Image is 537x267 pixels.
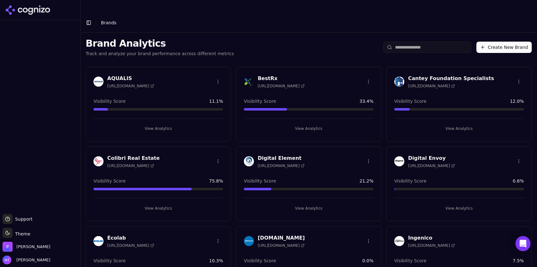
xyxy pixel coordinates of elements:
h3: Cantey Foundation Specialists [408,75,494,82]
span: [URL][DOMAIN_NAME] [258,163,305,168]
span: [URL][DOMAIN_NAME] [107,84,154,89]
img: GeniusQ.io [244,236,254,246]
span: Brands [101,20,116,25]
button: View Analytics [244,203,374,213]
span: Visibility Score [244,98,276,104]
span: Support [13,216,32,222]
h1: Brand Analytics [86,38,234,49]
h3: Ingenico [408,234,455,242]
button: Open user button [3,256,50,264]
span: [URL][DOMAIN_NAME] [107,243,154,248]
span: 12.0 % [510,98,524,104]
img: Perrill [3,242,13,252]
span: Visibility Score [394,258,427,264]
h3: Ecolab [107,234,154,242]
button: View Analytics [93,124,223,134]
h3: BestRx [258,75,305,82]
h3: Digital Element [258,154,305,162]
h3: Digital Envoy [408,154,455,162]
span: 33.4 % [360,98,374,104]
span: Visibility Score [93,98,126,104]
span: 10.3 % [209,258,223,264]
span: 0.6 % [513,178,524,184]
span: Visibility Score [244,258,276,264]
h3: [DOMAIN_NAME] [258,234,305,242]
span: Visibility Score [394,178,427,184]
button: View Analytics [244,124,374,134]
h3: Colibri Real Estate [107,154,160,162]
img: Digital Element [244,156,254,166]
span: [URL][DOMAIN_NAME] [408,163,455,168]
button: Create New Brand [477,42,532,53]
span: 11.1 % [209,98,223,104]
div: Open Intercom Messenger [516,236,531,251]
span: [PERSON_NAME] [14,257,50,263]
img: Ecolab [93,236,104,246]
span: Visibility Score [93,258,126,264]
p: Track and analyze your brand performance across different metrics [86,50,234,57]
span: Theme [13,231,30,236]
img: BestRx [244,77,254,87]
img: Cantey Foundation Specialists [394,77,404,87]
nav: breadcrumb [101,20,116,26]
img: AQUALIS [93,77,104,87]
span: 75.8 % [209,178,223,184]
button: View Analytics [394,124,524,134]
span: 7.5 % [513,258,524,264]
h3: AQUALIS [107,75,154,82]
span: [URL][DOMAIN_NAME] [408,84,455,89]
button: View Analytics [394,203,524,213]
span: Visibility Score [244,178,276,184]
span: 21.2 % [360,178,374,184]
span: [URL][DOMAIN_NAME] [258,243,305,248]
span: Visibility Score [93,178,126,184]
span: Visibility Score [394,98,427,104]
img: Digital Envoy [394,156,404,166]
button: View Analytics [93,203,223,213]
span: [URL][DOMAIN_NAME] [258,84,305,89]
span: 0.0 % [362,258,374,264]
span: [URL][DOMAIN_NAME] [107,163,154,168]
button: Open organization switcher [3,242,50,252]
span: Perrill [16,244,50,250]
img: Ingenico [394,236,404,246]
span: [URL][DOMAIN_NAME] [408,243,455,248]
img: Colibri Real Estate [93,156,104,166]
img: Nate Tower [3,256,11,264]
